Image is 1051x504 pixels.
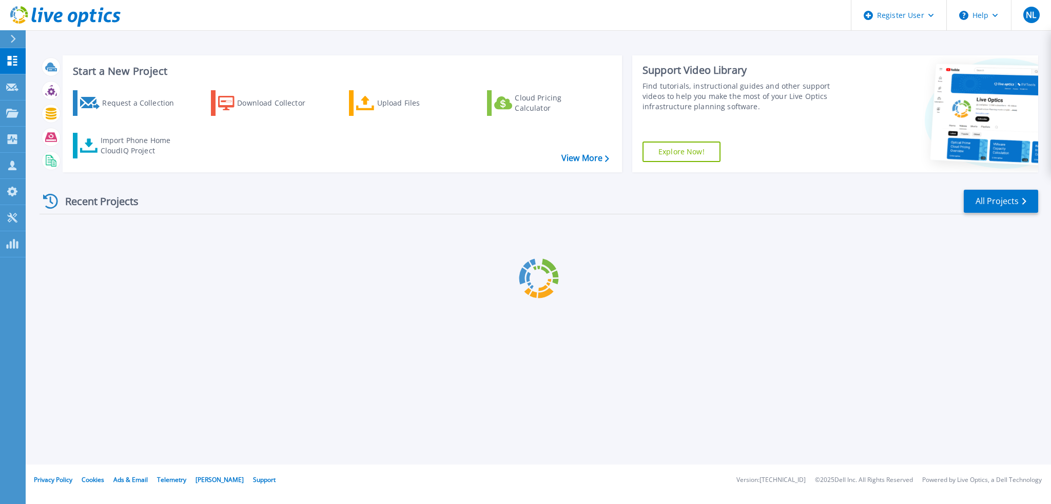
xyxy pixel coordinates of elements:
[157,475,186,484] a: Telemetry
[964,190,1038,213] a: All Projects
[82,475,104,484] a: Cookies
[377,93,459,113] div: Upload Files
[73,66,609,77] h3: Start a New Project
[643,142,721,162] a: Explore Now!
[211,90,325,116] a: Download Collector
[815,477,913,483] li: © 2025 Dell Inc. All Rights Reserved
[922,477,1042,483] li: Powered by Live Optics, a Dell Technology
[349,90,463,116] a: Upload Files
[643,64,850,77] div: Support Video Library
[1026,11,1036,19] span: NL
[237,93,319,113] div: Download Collector
[34,475,72,484] a: Privacy Policy
[515,93,597,113] div: Cloud Pricing Calculator
[102,93,184,113] div: Request a Collection
[561,153,609,163] a: View More
[196,475,244,484] a: [PERSON_NAME]
[487,90,601,116] a: Cloud Pricing Calculator
[643,81,850,112] div: Find tutorials, instructional guides and other support videos to help you make the most of your L...
[101,135,181,156] div: Import Phone Home CloudIQ Project
[73,90,187,116] a: Request a Collection
[736,477,806,483] li: Version: [TECHNICAL_ID]
[113,475,148,484] a: Ads & Email
[253,475,276,484] a: Support
[40,189,152,214] div: Recent Projects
